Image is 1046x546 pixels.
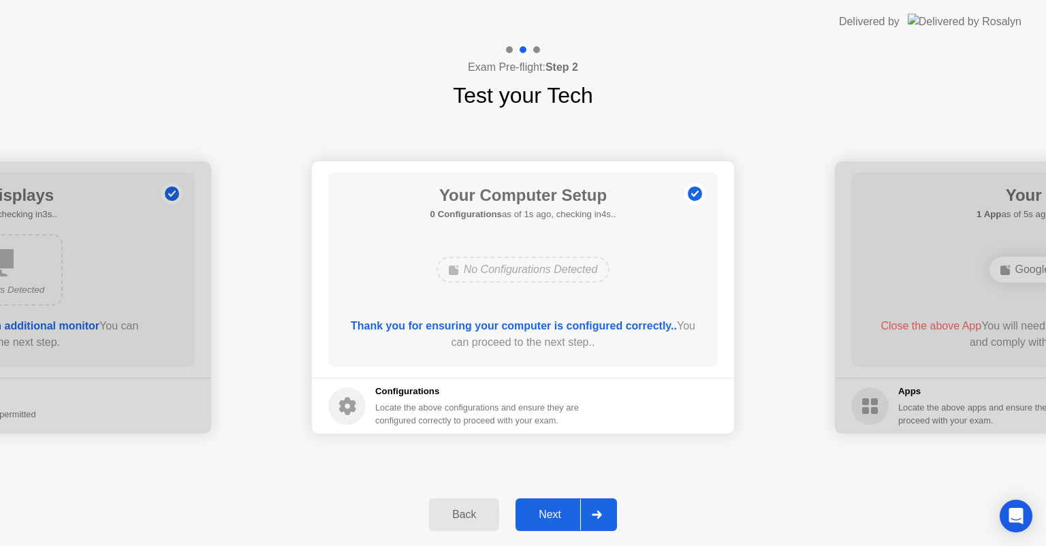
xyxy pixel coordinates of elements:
div: Locate the above configurations and ensure they are configured correctly to proceed with your exam. [375,401,582,427]
h5: Configurations [375,385,582,398]
button: Next [516,498,617,531]
h1: Your Computer Setup [430,183,616,208]
button: Back [429,498,499,531]
b: Thank you for ensuring your computer is configured correctly.. [351,320,677,332]
img: Delivered by Rosalyn [908,14,1021,29]
div: No Configurations Detected [437,257,610,283]
h5: as of 1s ago, checking in4s.. [430,208,616,221]
div: You can proceed to the next step.. [348,318,699,351]
div: Delivered by [839,14,900,30]
div: Next [520,509,580,521]
h4: Exam Pre-flight: [468,59,578,76]
b: Step 2 [545,61,578,73]
div: Open Intercom Messenger [1000,500,1032,532]
b: 0 Configurations [430,209,502,219]
div: Back [433,509,495,521]
h1: Test your Tech [453,79,593,112]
